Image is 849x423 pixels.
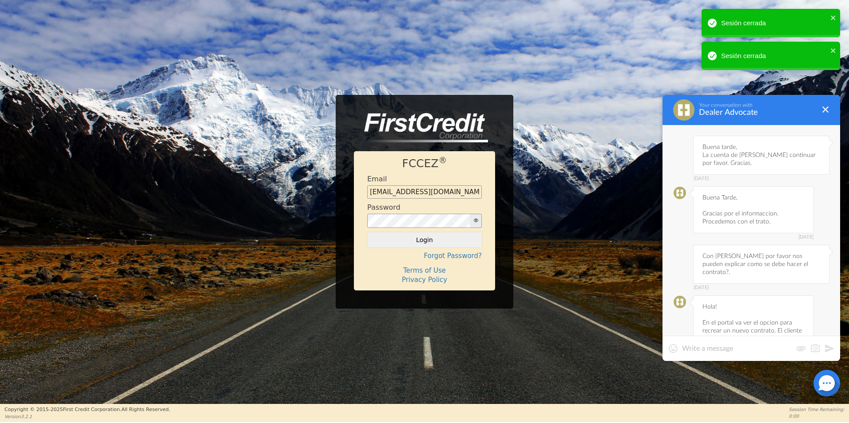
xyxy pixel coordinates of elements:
[830,45,837,55] button: close
[367,276,482,284] h4: Privacy Policy
[789,413,845,419] p: 0:00
[693,245,829,284] div: Con [PERSON_NAME] por favor nos pueden explicar como se debe hacer el contrato?.
[694,176,829,181] span: [DATE]
[367,232,482,247] button: Login
[699,108,815,117] div: Dealer Advocate
[694,285,829,290] span: [DATE]
[721,51,828,61] div: Sesión cerrada
[789,406,845,413] p: Session Time Remaining:
[4,406,170,414] p: Copyright © 2015- 2025 First Credit Corporation.
[693,186,814,233] div: Buena Tarde, Gracias por el informaccion. Procedemos con el trato.
[354,113,488,142] img: logo-CMu_cnol.png
[699,102,815,108] div: Your conversation with
[367,185,482,199] input: Enter email
[439,156,447,165] sup: ®
[367,203,401,211] h4: Password
[367,214,470,228] input: password
[721,18,828,28] div: Sesión cerrada
[121,407,170,412] span: All Rights Reserved.
[694,235,813,240] span: [DATE]
[4,413,170,420] p: Version 3.2.1
[830,12,837,23] button: close
[367,175,387,183] h4: Email
[693,295,814,398] div: Hola! En el portal va ver el opcion para recrear un nuevo contrato. El cliente dice que quiere el...
[693,136,829,175] div: Buena tarde, La cuenta de [PERSON_NAME] continuar por favor. Gracias.
[367,266,482,274] h4: Terms of Use
[367,252,482,260] h4: Forgot Password?
[367,157,482,170] h1: FCCEZ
